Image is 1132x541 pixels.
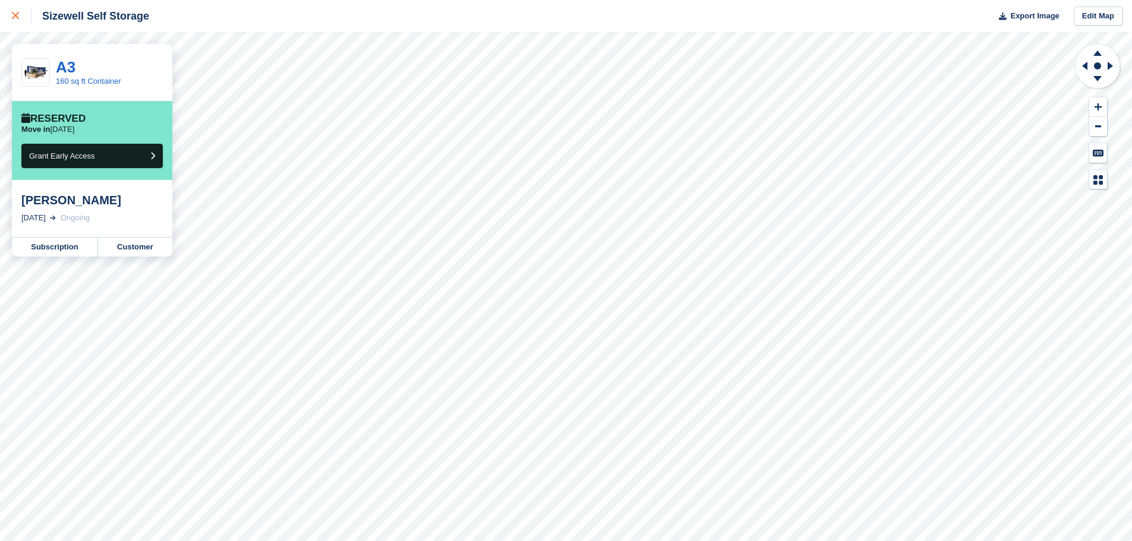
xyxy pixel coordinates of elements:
[1089,117,1107,137] button: Zoom Out
[50,216,56,220] img: arrow-right-light-icn-cde0832a797a2874e46488d9cf13f60e5c3a73dbe684e267c42b8395dfbc2abf.svg
[31,9,149,23] div: Sizewell Self Storage
[21,193,163,207] div: [PERSON_NAME]
[21,113,86,125] div: Reserved
[61,212,90,224] div: Ongoing
[21,125,50,134] span: Move in
[1074,7,1122,26] a: Edit Map
[21,125,74,134] p: [DATE]
[12,238,98,257] a: Subscription
[29,151,95,160] span: Grant Early Access
[1010,10,1059,22] span: Export Image
[1089,143,1107,163] button: Keyboard Shortcuts
[56,58,75,76] a: A3
[992,7,1060,26] button: Export Image
[1089,97,1107,117] button: Zoom In
[1089,170,1107,189] button: Map Legend
[56,77,121,86] a: 160 sq ft Container
[21,212,46,224] div: [DATE]
[21,144,163,168] button: Grant Early Access
[98,238,172,257] a: Customer
[22,62,49,83] img: 20-ft-container.jpg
